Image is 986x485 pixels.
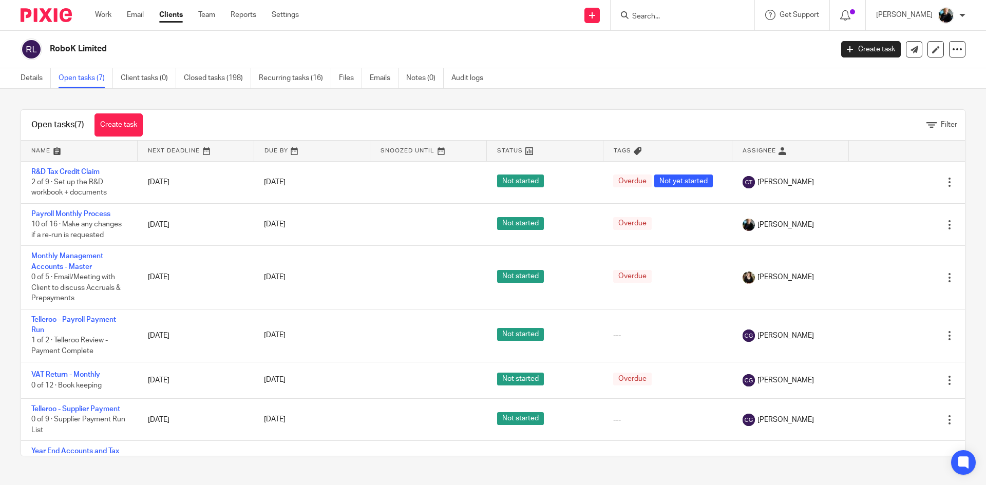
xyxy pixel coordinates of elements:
img: nicky-partington.jpg [938,7,954,24]
td: [DATE] [138,203,254,245]
div: --- [613,415,722,425]
img: svg%3E [743,414,755,426]
span: Not started [497,412,544,425]
span: [PERSON_NAME] [757,331,814,341]
td: [DATE] [138,161,254,203]
a: Details [21,68,51,88]
span: [PERSON_NAME] [757,272,814,282]
a: Create task [94,113,143,137]
span: [PERSON_NAME] [757,177,814,187]
a: Team [198,10,215,20]
a: Monthly Management Accounts - Master [31,253,103,270]
a: Telleroo - Payroll Payment Run [31,316,116,334]
img: svg%3E [743,176,755,188]
td: [DATE] [138,309,254,362]
img: Pixie [21,8,72,22]
div: --- [613,331,722,341]
span: [PERSON_NAME] [757,375,814,385]
span: [PERSON_NAME] [757,415,814,425]
td: [DATE] [138,399,254,441]
span: 0 of 12 · Book keeping [31,382,102,389]
a: Year End Accounts and Tax Return [31,448,119,465]
span: Get Support [780,11,819,18]
span: [DATE] [264,416,286,423]
a: Files [339,68,362,88]
span: 0 of 5 · Email/Meeting with Client to discuss Accruals & Prepayments [31,274,121,302]
a: R&D Tax Credit Claim [31,168,100,176]
a: Telleroo - Supplier Payment [31,405,120,413]
span: 1 of 2 · Telleroo Review - Payment Complete [31,337,108,355]
span: [DATE] [264,179,286,186]
a: Email [127,10,144,20]
input: Search [631,12,724,22]
a: Client tasks (0) [121,68,176,88]
h1: Open tasks [31,120,84,130]
td: [DATE] [138,362,254,398]
span: Not started [497,270,544,283]
span: Overdue [613,373,652,385]
td: [DATE] [138,246,254,309]
span: Overdue [613,174,652,187]
span: 10 of 16 · Make any changes if a re-run is requested [31,221,122,239]
a: Open tasks (7) [59,68,113,88]
span: 2 of 9 · Set up the R&D workbook + documents [31,179,107,197]
a: Closed tasks (198) [184,68,251,88]
img: svg%3E [743,374,755,386]
span: Overdue [613,217,652,230]
span: Not started [497,174,544,187]
span: Filter [941,121,957,128]
span: Snoozed Until [381,148,434,153]
a: Work [95,10,111,20]
a: Clients [159,10,183,20]
span: Not started [497,328,544,341]
img: nicky-partington.jpg [743,219,755,231]
span: Tags [614,148,631,153]
a: Create task [841,41,901,57]
a: Settings [272,10,299,20]
span: Overdue [613,270,652,283]
span: Status [497,148,523,153]
span: [DATE] [264,221,286,228]
span: [PERSON_NAME] [757,220,814,230]
a: Recurring tasks (16) [259,68,331,88]
span: [DATE] [264,377,286,384]
a: Notes (0) [406,68,444,88]
a: VAT Return - Monthly [31,371,100,378]
a: Audit logs [451,68,491,88]
span: 0 of 9 · Supplier Payment Run List [31,416,125,434]
span: Not started [497,217,544,230]
a: Payroll Monthly Process [31,210,110,218]
a: Emails [370,68,399,88]
img: svg%3E [21,38,42,60]
p: [PERSON_NAME] [876,10,933,20]
span: [DATE] [264,274,286,281]
img: svg%3E [743,329,755,342]
span: (7) [74,121,84,129]
span: Not started [497,373,544,385]
img: Helen%20Campbell.jpeg [743,271,755,284]
span: [DATE] [264,332,286,339]
a: Reports [231,10,256,20]
span: Not yet started [654,174,713,187]
h2: RoboK Limited [50,44,671,54]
